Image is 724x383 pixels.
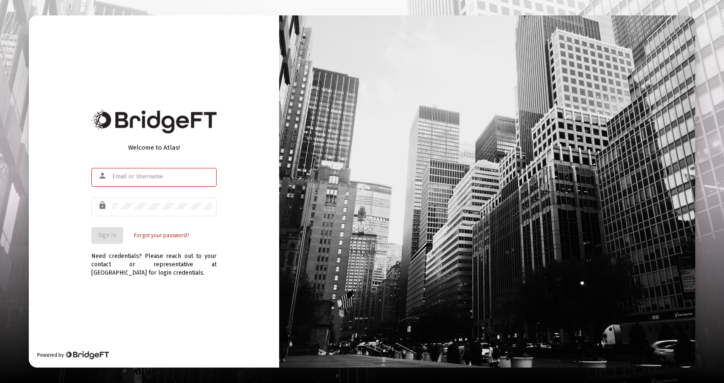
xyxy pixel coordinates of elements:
[98,232,116,239] span: Sign In
[98,200,108,210] mat-icon: lock
[65,351,108,359] img: Bridge Financial Technology Logo
[91,244,217,277] div: Need credentials? Please reach out to your contact or representative at [GEOGRAPHIC_DATA] for log...
[134,231,189,240] a: Forgot your password?
[91,227,123,244] button: Sign In
[98,171,108,181] mat-icon: person
[37,351,108,359] div: Powered by
[91,143,217,152] div: Welcome to Atlas!
[112,173,212,180] input: Email or Username
[91,110,217,133] img: Bridge Financial Technology Logo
